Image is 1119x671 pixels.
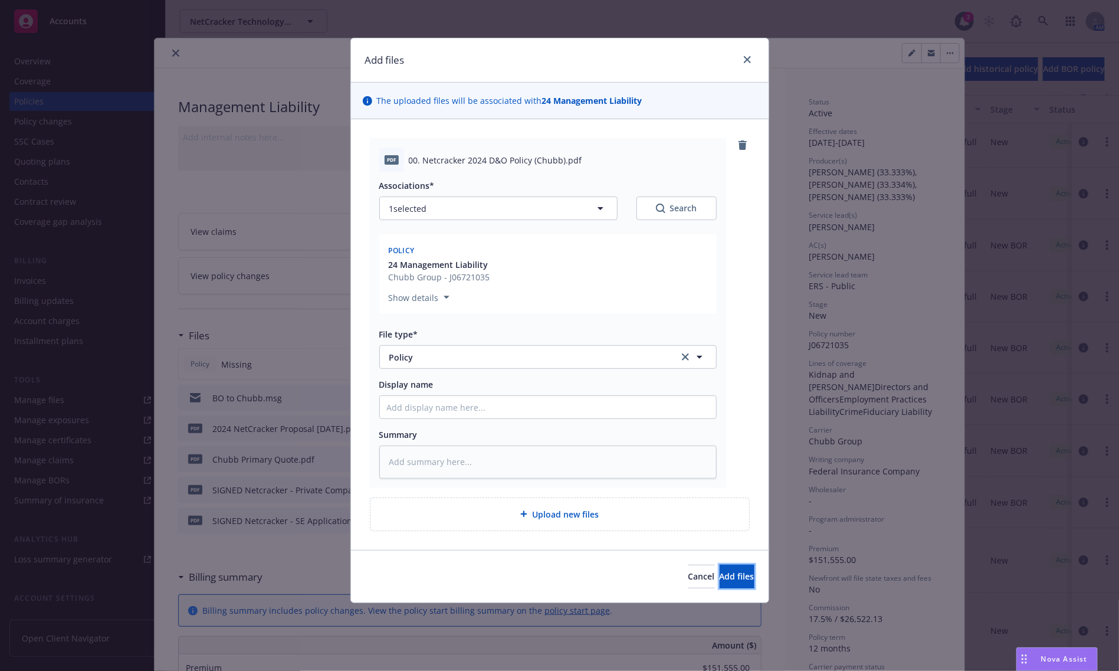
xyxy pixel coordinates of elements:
span: Summary [379,429,418,440]
span: Display name [379,379,434,390]
a: clear selection [678,350,693,364]
input: Add display name here... [380,396,716,418]
div: Drag to move [1017,648,1032,670]
div: Upload new files [370,497,750,531]
span: Upload new files [532,508,599,521]
span: Nova Assist [1041,654,1088,664]
button: Policyclear selection [379,345,717,369]
button: Nova Assist [1016,647,1098,671]
span: Policy [389,351,662,364]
